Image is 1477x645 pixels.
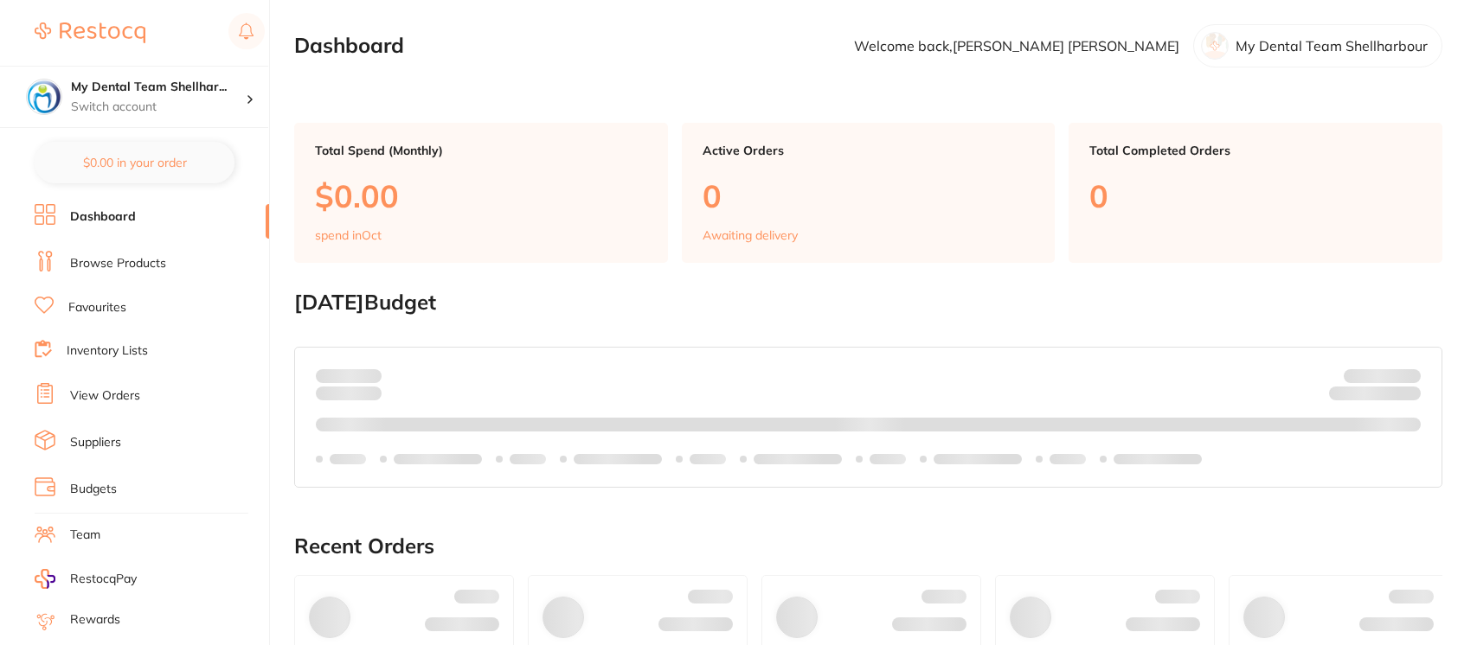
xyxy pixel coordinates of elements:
p: Total Spend (Monthly) [315,144,647,157]
img: My Dental Team Shellharbour [27,80,61,114]
a: Total Completed Orders0 [1069,123,1442,263]
a: View Orders [70,387,140,405]
p: Labels [690,452,726,466]
p: Labels extended [1114,452,1202,466]
p: Welcome back, [PERSON_NAME] [PERSON_NAME] [854,38,1179,54]
p: month [316,383,382,404]
p: Total Completed Orders [1089,144,1422,157]
p: Labels [870,452,906,466]
p: Switch account [71,99,246,116]
a: Team [70,527,100,544]
p: Labels extended [934,452,1022,466]
strong: $0.00 [351,367,382,383]
p: Labels [330,452,366,466]
p: Budget: [1344,368,1421,382]
img: RestocqPay [35,569,55,589]
p: Labels [1050,452,1086,466]
img: Restocq Logo [35,22,145,43]
a: Active Orders0Awaiting delivery [682,123,1056,263]
p: 0 [703,178,1035,214]
p: Labels [510,452,546,466]
p: Labels extended [574,452,662,466]
p: My Dental Team Shellharbour [1236,38,1428,54]
a: RestocqPay [35,569,137,589]
a: Rewards [70,611,120,629]
a: Total Spend (Monthly)$0.00spend inOct [294,123,668,263]
p: Labels extended [394,452,482,466]
p: Labels extended [754,452,842,466]
h2: [DATE] Budget [294,291,1442,315]
p: Remaining: [1329,383,1421,404]
p: Active Orders [703,144,1035,157]
p: $0.00 [315,178,647,214]
a: Inventory Lists [67,342,148,360]
span: RestocqPay [70,571,137,588]
p: spend in Oct [315,228,382,242]
a: Budgets [70,481,117,498]
h4: My Dental Team Shellharbour [71,79,246,96]
a: Restocq Logo [35,13,145,53]
p: Awaiting delivery [703,228,798,242]
strong: $0.00 [1390,389,1421,405]
a: Suppliers [70,434,121,451]
p: 0 [1089,178,1422,214]
h2: Dashboard [294,34,404,58]
p: Spent: [316,368,382,382]
a: Browse Products [70,255,166,272]
a: Favourites [68,299,126,316]
h2: Recent Orders [294,534,1442,559]
strong: $NaN [1387,367,1421,383]
a: Dashboard [70,208,136,226]
button: $0.00 in your order [35,142,234,183]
